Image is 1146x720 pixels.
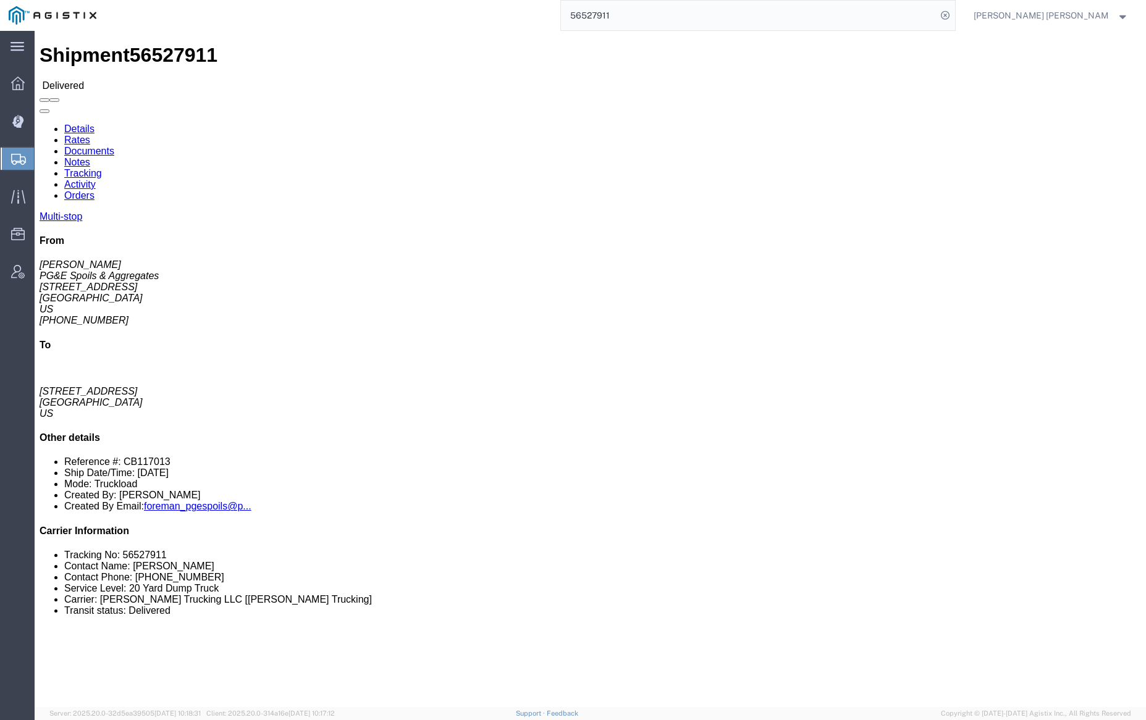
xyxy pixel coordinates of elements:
img: logo [9,6,96,25]
span: Client: 2025.20.0-314a16e [206,710,335,717]
a: Feedback [547,710,578,717]
span: Kayte Bray Dogali [974,9,1109,22]
button: [PERSON_NAME] [PERSON_NAME] [973,8,1129,23]
iframe: FS Legacy Container [35,31,1146,707]
span: [DATE] 10:17:12 [289,710,335,717]
a: Support [516,710,547,717]
span: [DATE] 10:18:31 [154,710,201,717]
span: Server: 2025.20.0-32d5ea39505 [49,710,201,717]
input: Search for shipment number, reference number [561,1,937,30]
span: Copyright © [DATE]-[DATE] Agistix Inc., All Rights Reserved [941,708,1131,719]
